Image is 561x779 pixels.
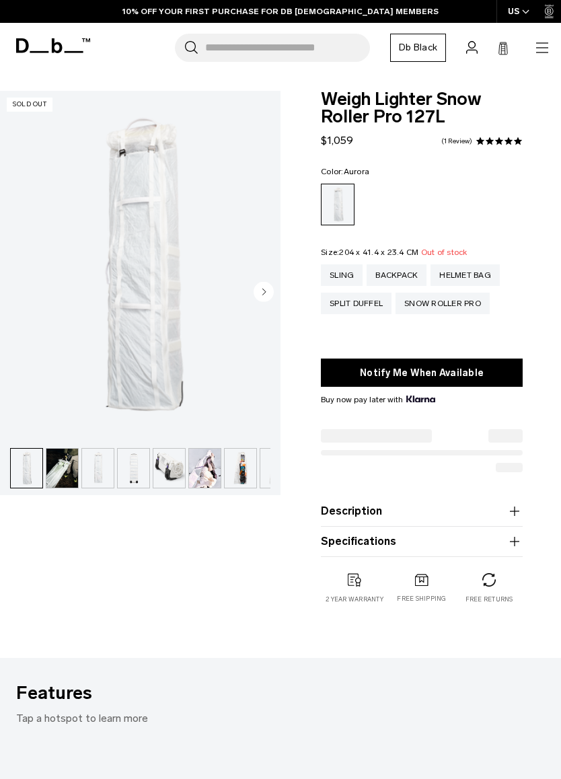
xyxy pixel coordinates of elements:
p: Free shipping [397,594,446,603]
img: Weigh_Lighter_Snow_Roller_Pro_127L_6.png [225,449,256,488]
button: Weigh_Lighter_snow_Roller_Lifestyle.png [46,448,79,488]
a: 10% OFF YOUR FIRST PURCHASE FOR DB [DEMOGRAPHIC_DATA] MEMBERS [122,5,439,17]
button: Weigh_Lighter_Snow_Roller_Pro_127L_6.png [224,448,257,488]
a: Split Duffel [321,293,391,314]
img: {"height" => 20, "alt" => "Klarna"} [406,396,435,402]
button: Weigh_Lighter_Snow_Roller_Pro_127L_3.png [117,448,150,488]
button: Notify Me When Available [321,359,523,387]
a: Db Black [390,34,446,62]
button: Weigh Lighter Snow Roller Pro 127L Aurora [188,448,221,488]
legend: Size: [321,248,467,256]
span: Out of stock [421,248,467,257]
button: Description [321,503,523,519]
button: Specifications [321,533,523,550]
span: $1,059 [321,134,353,147]
p: 2 year warranty [326,595,383,604]
img: Weigh_Lighter_Snow_Roller_Pro_127L_1.png [11,449,42,488]
button: Next slide [254,281,274,304]
p: Free returns [465,595,513,604]
a: 1 reviews [441,138,472,145]
span: Buy now pay later with [321,394,435,406]
a: Sling [321,264,363,286]
img: Weigh_Lighter_Snow_Roller_Pro_127L_2.png [82,449,114,488]
a: Helmet Bag [431,264,500,286]
h3: Features [16,679,545,707]
span: 204 x 41.4 x 23.4 CM [339,248,418,257]
a: Backpack [367,264,426,286]
a: Aurora [321,184,354,225]
button: Weigh_Lighter_Snow_Roller_Pro_127L_5.png [260,448,293,488]
img: Weigh_Lighter_snow_Roller_Lifestyle.png [46,449,78,488]
p: Tap a hotspot to learn more [16,710,545,727]
a: Snow Roller Pro [396,293,490,314]
button: Weigh_Lighter_Snow_Roller_Pro_127L_2.png [81,448,114,488]
img: Weigh_Lighter_Snow_Roller_Pro_127L_4.png [153,449,185,488]
img: Weigh_Lighter_Snow_Roller_Pro_127L_5.png [260,449,292,488]
span: Weigh Lighter Snow Roller Pro 127L [321,91,523,126]
legend: Color: [321,168,369,176]
p: Sold Out [7,98,52,112]
button: Weigh_Lighter_Snow_Roller_Pro_127L_1.png [10,448,43,488]
button: Weigh_Lighter_Snow_Roller_Pro_127L_4.png [153,448,186,488]
img: Weigh_Lighter_Snow_Roller_Pro_127L_3.png [118,449,149,488]
img: Weigh Lighter Snow Roller Pro 127L Aurora [189,449,221,488]
span: Aurora [344,167,370,176]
